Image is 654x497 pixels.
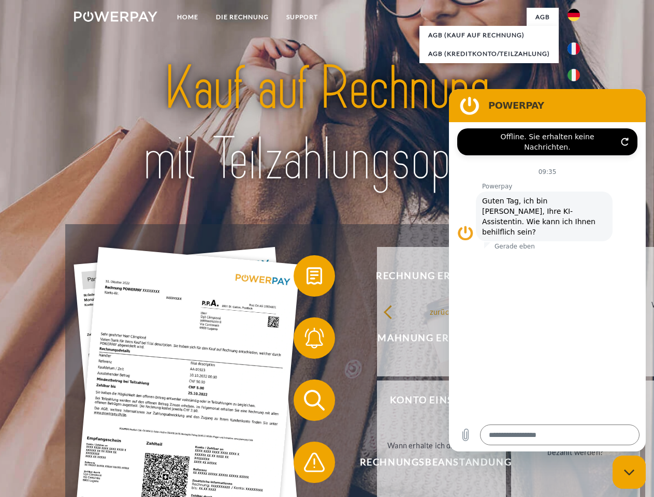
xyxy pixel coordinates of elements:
[568,9,580,21] img: de
[301,263,327,289] img: qb_bill.svg
[527,8,559,26] a: agb
[419,26,559,45] a: AGB (Kauf auf Rechnung)
[294,442,563,483] button: Rechnungsbeanstandung
[294,379,563,421] button: Konto einsehen
[383,438,500,452] div: Wann erhalte ich die Rechnung?
[207,8,278,26] a: DIE RECHNUNG
[74,11,157,22] img: logo-powerpay-white.svg
[568,69,580,81] img: it
[99,50,555,198] img: title-powerpay_de.svg
[301,449,327,475] img: qb_warning.svg
[613,456,646,489] iframe: Schaltfläche zum Öffnen des Messaging-Fensters; Konversation läuft
[419,45,559,63] a: AGB (Kreditkonto/Teilzahlung)
[301,325,327,351] img: qb_bell.svg
[294,255,563,297] button: Rechnung erhalten?
[168,8,207,26] a: Home
[294,317,563,359] button: Mahnung erhalten?
[449,89,646,451] iframe: Messaging-Fenster
[383,304,500,318] div: zurück
[568,42,580,55] img: fr
[278,8,327,26] a: SUPPORT
[301,387,327,413] img: qb_search.svg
